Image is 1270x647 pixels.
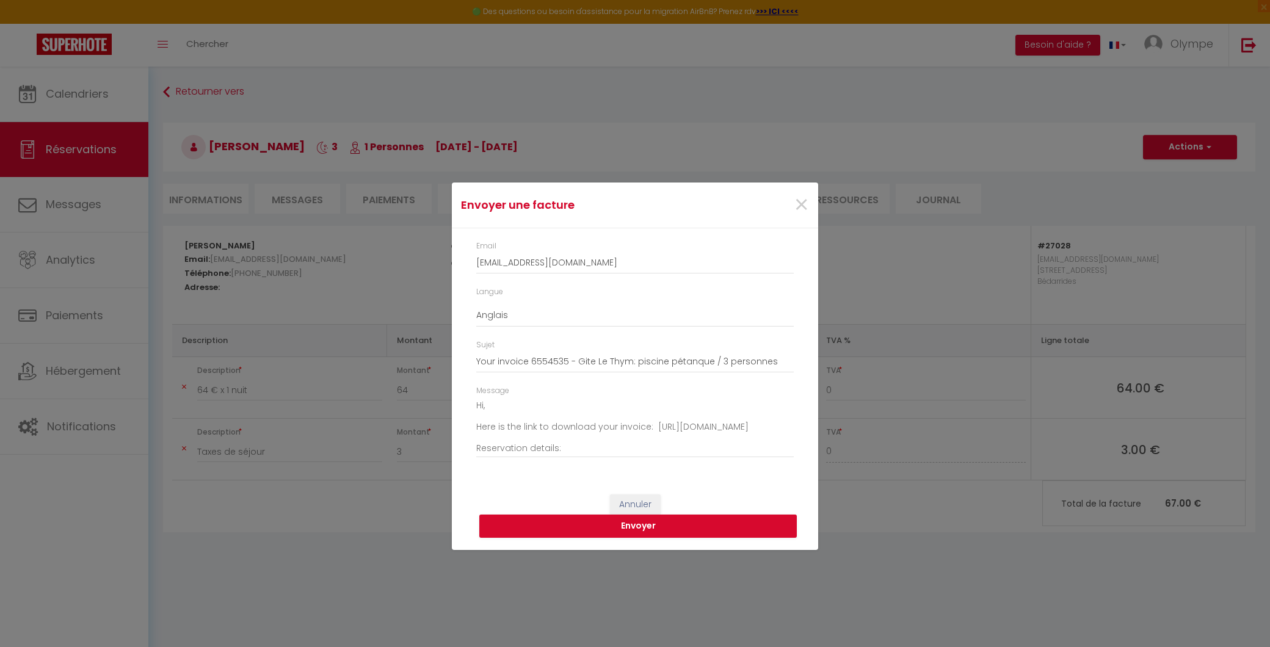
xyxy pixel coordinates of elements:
label: Message [476,385,509,397]
label: Email [476,240,496,252]
button: Close [794,192,809,219]
button: Annuler [610,494,661,515]
h4: Envoyer une facture [461,197,688,214]
label: Langue [476,286,503,298]
button: Envoyer [479,515,797,538]
label: Sujet [476,339,495,351]
span: × [794,187,809,223]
